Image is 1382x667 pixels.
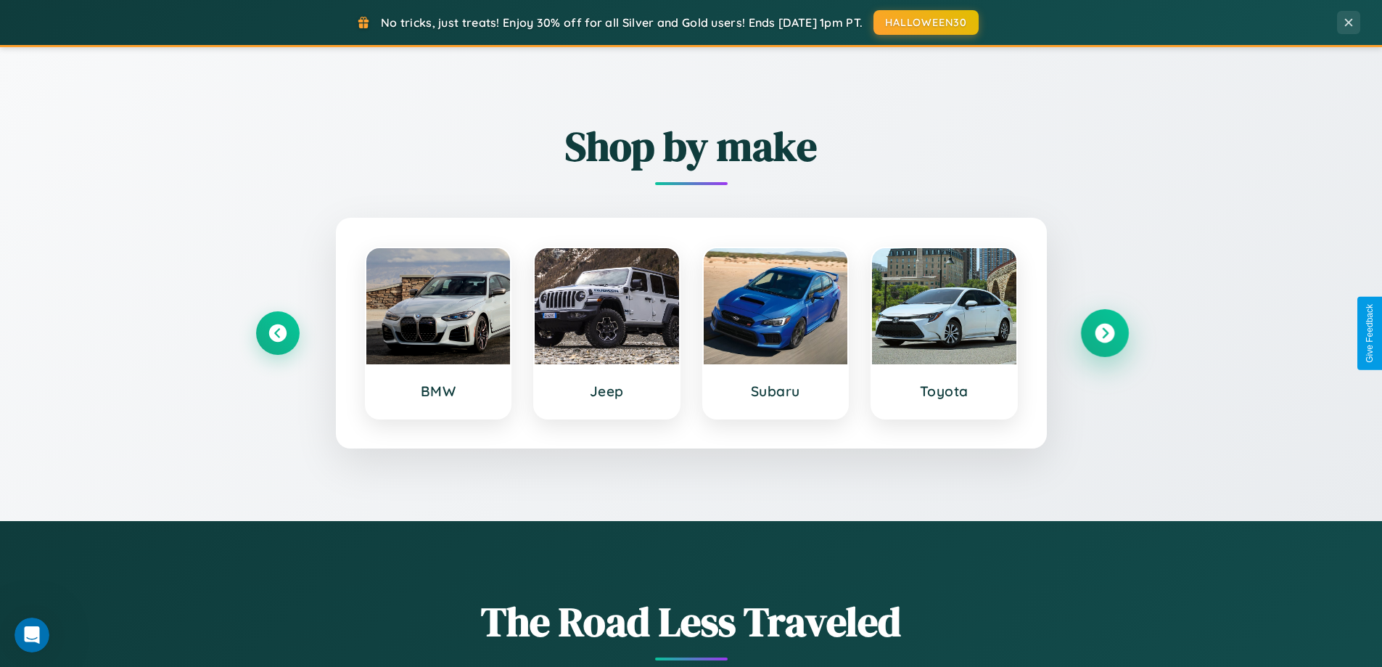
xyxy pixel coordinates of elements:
h2: Shop by make [256,118,1127,174]
h3: Jeep [549,382,665,400]
h3: BMW [381,382,496,400]
div: Give Feedback [1365,304,1375,363]
h3: Subaru [718,382,834,400]
button: HALLOWEEN30 [873,10,979,35]
span: No tricks, just treats! Enjoy 30% off for all Silver and Gold users! Ends [DATE] 1pm PT. [381,15,863,30]
iframe: Intercom live chat [15,618,49,652]
h3: Toyota [887,382,1002,400]
h1: The Road Less Traveled [256,594,1127,650]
